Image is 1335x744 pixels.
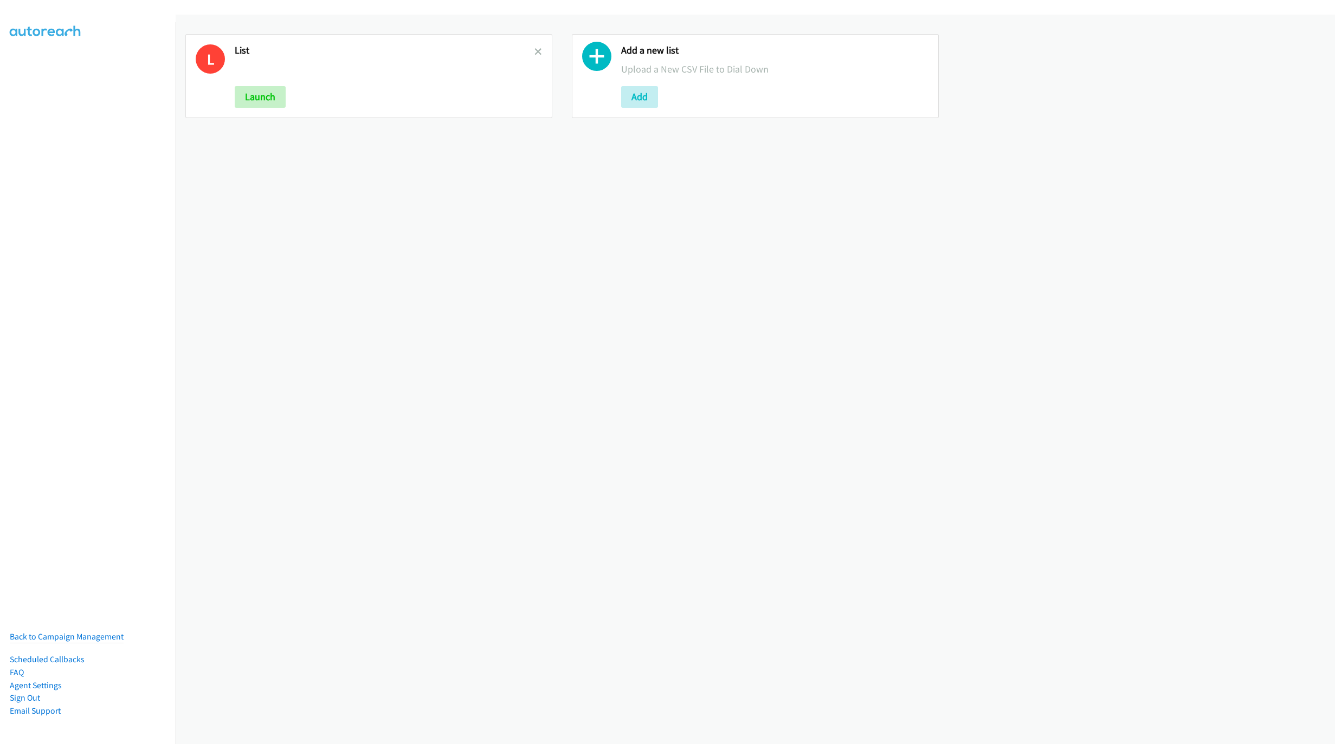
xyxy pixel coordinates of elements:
a: Scheduled Callbacks [10,654,85,664]
a: Sign Out [10,693,40,703]
a: Back to Campaign Management [10,631,124,642]
a: Email Support [10,706,61,716]
p: Upload a New CSV File to Dial Down [621,62,928,76]
button: Add [621,86,658,108]
button: Launch [235,86,286,108]
a: FAQ [10,667,24,677]
h1: L [196,44,225,74]
h2: List [235,44,534,57]
a: Agent Settings [10,680,62,690]
h2: Add a new list [621,44,928,57]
